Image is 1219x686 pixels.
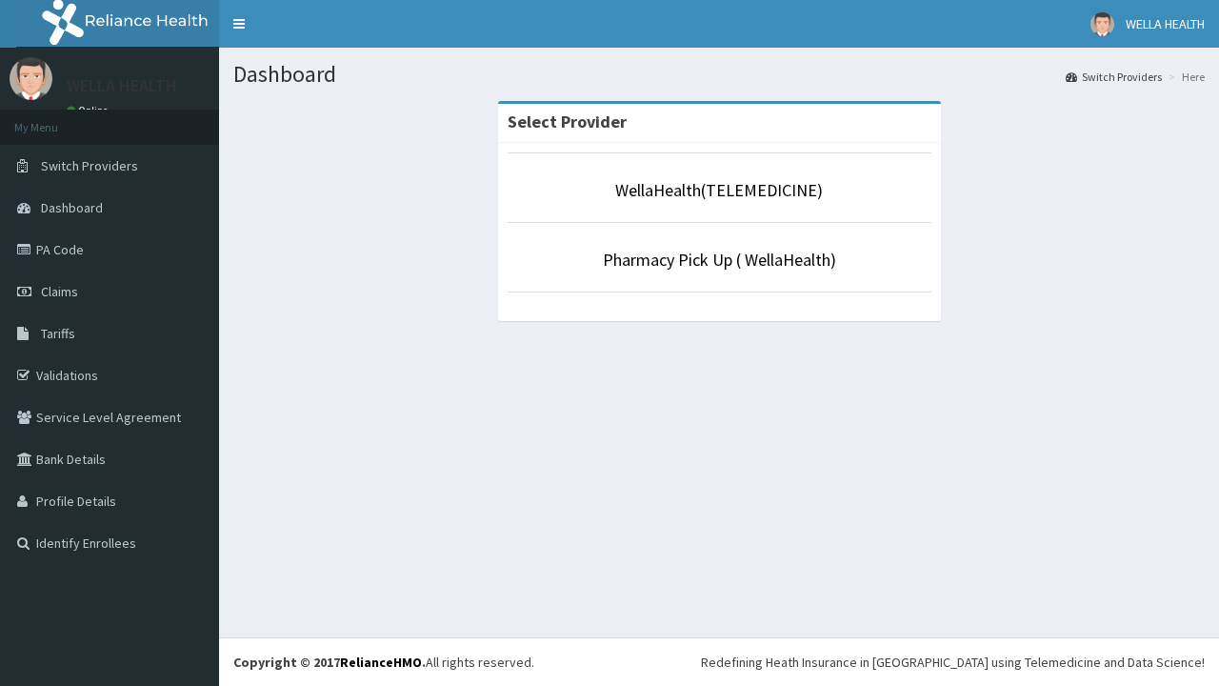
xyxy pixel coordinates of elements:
span: Dashboard [41,199,103,216]
span: Switch Providers [41,157,138,174]
a: Pharmacy Pick Up ( WellaHealth) [603,249,836,271]
strong: Select Provider [508,111,627,132]
li: Here [1164,69,1205,85]
span: Tariffs [41,325,75,342]
p: WELLA HEALTH [67,77,177,94]
a: Online [67,104,112,117]
span: Claims [41,283,78,300]
footer: All rights reserved. [219,637,1219,686]
a: WellaHealth(TELEMEDICINE) [615,179,823,201]
h1: Dashboard [233,62,1205,87]
strong: Copyright © 2017 . [233,654,426,671]
span: WELLA HEALTH [1126,15,1205,32]
div: Redefining Heath Insurance in [GEOGRAPHIC_DATA] using Telemedicine and Data Science! [701,653,1205,672]
a: Switch Providers [1066,69,1162,85]
a: RelianceHMO [340,654,422,671]
img: User Image [10,57,52,100]
img: User Image [1090,12,1114,36]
